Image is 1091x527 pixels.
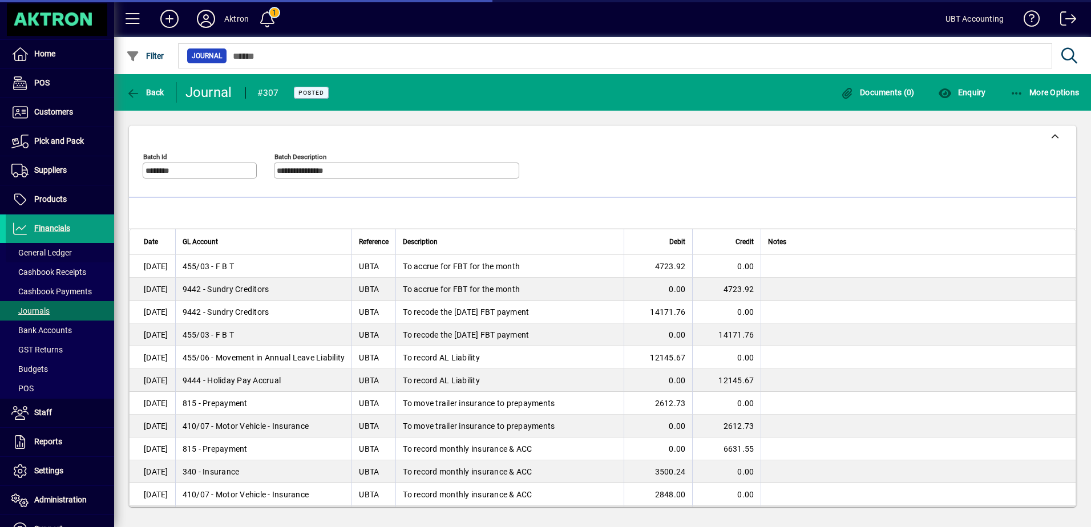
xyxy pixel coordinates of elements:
[257,84,279,102] div: #307
[188,9,224,29] button: Profile
[1007,82,1082,103] button: More Options
[351,392,395,415] td: UBTA
[692,255,761,278] td: 0.00
[183,489,309,500] span: 410/07 - Motor Vehicle - Insurance
[395,392,624,415] td: To move trailer insurance to prepayments
[624,460,692,483] td: 3500.24
[669,236,685,248] span: Debit
[34,49,55,58] span: Home
[395,255,624,278] td: To accrue for FBT for the month
[395,483,624,506] td: To record monthly insurance & ACC
[351,437,395,460] td: UBTA
[6,243,114,262] a: General Ledger
[123,82,167,103] button: Back
[6,399,114,427] a: Staff
[395,415,624,437] td: To move trailer insurance to prepayments
[183,466,240,477] span: 340 - Insurance
[6,185,114,214] a: Products
[395,346,624,369] td: To record AL Liability
[123,46,167,66] button: Filter
[351,415,395,437] td: UBTA
[6,321,114,340] a: Bank Accounts
[11,364,48,374] span: Budgets
[6,127,114,156] a: Pick and Pack
[185,83,234,102] div: Journal
[6,262,114,282] a: Cashbook Receipts
[183,283,269,295] span: 9442 - Sundry Creditors
[945,10,1004,28] div: UBT Accounting
[11,345,63,354] span: GST Returns
[403,236,438,248] span: Description
[34,437,62,446] span: Reports
[143,153,167,161] mat-label: Batch Id
[351,369,395,392] td: UBTA
[624,255,692,278] td: 4723.92
[11,248,72,257] span: General Ledger
[938,88,985,97] span: Enquiry
[183,420,309,432] span: 410/07 - Motor Vehicle - Insurance
[34,495,87,504] span: Administration
[6,156,114,185] a: Suppliers
[624,346,692,369] td: 12145.67
[6,282,114,301] a: Cashbook Payments
[130,392,175,415] td: [DATE]
[183,375,281,386] span: 9444 - Holiday Pay Accrual
[126,51,164,60] span: Filter
[351,483,395,506] td: UBTA
[6,340,114,359] a: GST Returns
[624,392,692,415] td: 2612.73
[624,278,692,301] td: 0.00
[1010,88,1080,97] span: More Options
[395,369,624,392] td: To record AL Liability
[768,236,786,248] span: Notes
[183,443,248,455] span: 815 - Prepayment
[224,10,249,28] div: Aktron
[11,326,72,335] span: Bank Accounts
[351,460,395,483] td: UBTA
[34,165,67,175] span: Suppliers
[736,236,754,248] span: Credit
[395,323,624,346] td: To recode the [DATE] FBT payment
[192,50,222,62] span: Journal
[6,457,114,485] a: Settings
[130,346,175,369] td: [DATE]
[114,82,177,103] app-page-header-button: Back
[692,392,761,415] td: 0.00
[692,301,761,323] td: 0.00
[351,255,395,278] td: UBTA
[6,486,114,514] a: Administration
[298,89,324,96] span: Posted
[6,40,114,68] a: Home
[183,261,235,272] span: 455/03 - F B T
[130,437,175,460] td: [DATE]
[34,466,63,475] span: Settings
[692,483,761,506] td: 0.00
[11,267,86,277] span: Cashbook Receipts
[624,483,692,506] td: 2848.00
[6,428,114,456] a: Reports
[351,278,395,301] td: UBTA
[144,236,158,248] span: Date
[34,78,50,87] span: POS
[1015,2,1040,39] a: Knowledge Base
[151,9,188,29] button: Add
[692,278,761,301] td: 4723.92
[359,236,389,248] span: Reference
[351,301,395,323] td: UBTA
[130,255,175,278] td: [DATE]
[183,352,345,363] span: 455/06 - Movement in Annual Leave Liability
[183,306,269,318] span: 9442 - Sundry Creditors
[130,323,175,346] td: [DATE]
[395,437,624,460] td: To record monthly insurance & ACC
[935,82,988,103] button: Enquiry
[395,460,624,483] td: To record monthly insurance & ACC
[34,408,52,417] span: Staff
[130,460,175,483] td: [DATE]
[692,460,761,483] td: 0.00
[395,278,624,301] td: To accrue for FBT for the month
[130,369,175,392] td: [DATE]
[130,301,175,323] td: [DATE]
[11,287,92,296] span: Cashbook Payments
[183,236,218,248] span: GL Account
[624,301,692,323] td: 14171.76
